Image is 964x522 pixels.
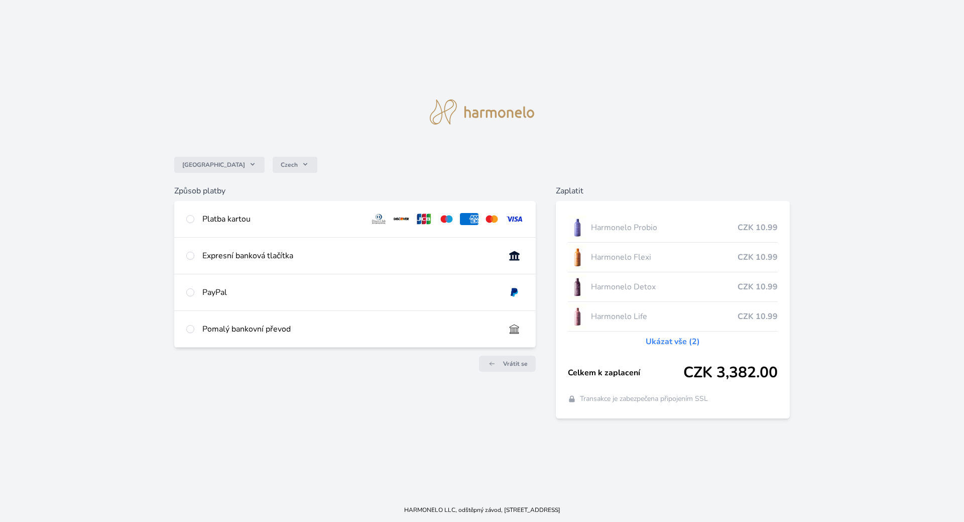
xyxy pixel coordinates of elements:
span: Harmonelo Life [591,310,738,323]
span: Celkem k zaplacení [568,367,684,379]
img: maestro.svg [437,213,456,225]
div: Platba kartou [202,213,362,225]
div: PayPal [202,286,497,298]
img: amex.svg [460,213,478,225]
div: Pomalý bankovní převod [202,323,497,335]
img: paypal.svg [505,286,524,298]
span: [GEOGRAPHIC_DATA] [182,161,245,169]
a: Ukázat vše (2) [646,336,700,348]
span: Harmonelo Detox [591,281,738,293]
button: Czech [273,157,317,173]
img: jcb.svg [415,213,433,225]
img: onlineBanking_CZ.svg [505,250,524,262]
img: CLEAN_PROBIO_se_stinem_x-lo.jpg [568,215,587,240]
img: CLEAN_FLEXI_se_stinem_x-hi_(1)-lo.jpg [568,245,587,270]
img: visa.svg [505,213,524,225]
span: CZK 10.99 [738,251,778,263]
span: Czech [281,161,298,169]
span: CZK 10.99 [738,281,778,293]
img: bankTransfer_IBAN.svg [505,323,524,335]
a: Vrátit se [479,356,536,372]
img: discover.svg [392,213,411,225]
button: [GEOGRAPHIC_DATA] [174,157,265,173]
img: mc.svg [483,213,501,225]
img: CLEAN_LIFE_se_stinem_x-lo.jpg [568,304,587,329]
h6: Způsob platby [174,185,536,197]
img: DETOX_se_stinem_x-lo.jpg [568,274,587,299]
span: CZK 10.99 [738,310,778,323]
h6: Zaplatit [556,185,790,197]
span: Transakce je zabezpečena připojením SSL [580,394,708,404]
span: Harmonelo Flexi [591,251,738,263]
span: CZK 10.99 [738,222,778,234]
span: CZK 3,382.00 [683,364,778,382]
img: logo.svg [430,99,534,125]
div: Expresní banková tlačítka [202,250,497,262]
img: diners.svg [370,213,388,225]
span: Harmonelo Probio [591,222,738,234]
span: Vrátit se [503,360,528,368]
